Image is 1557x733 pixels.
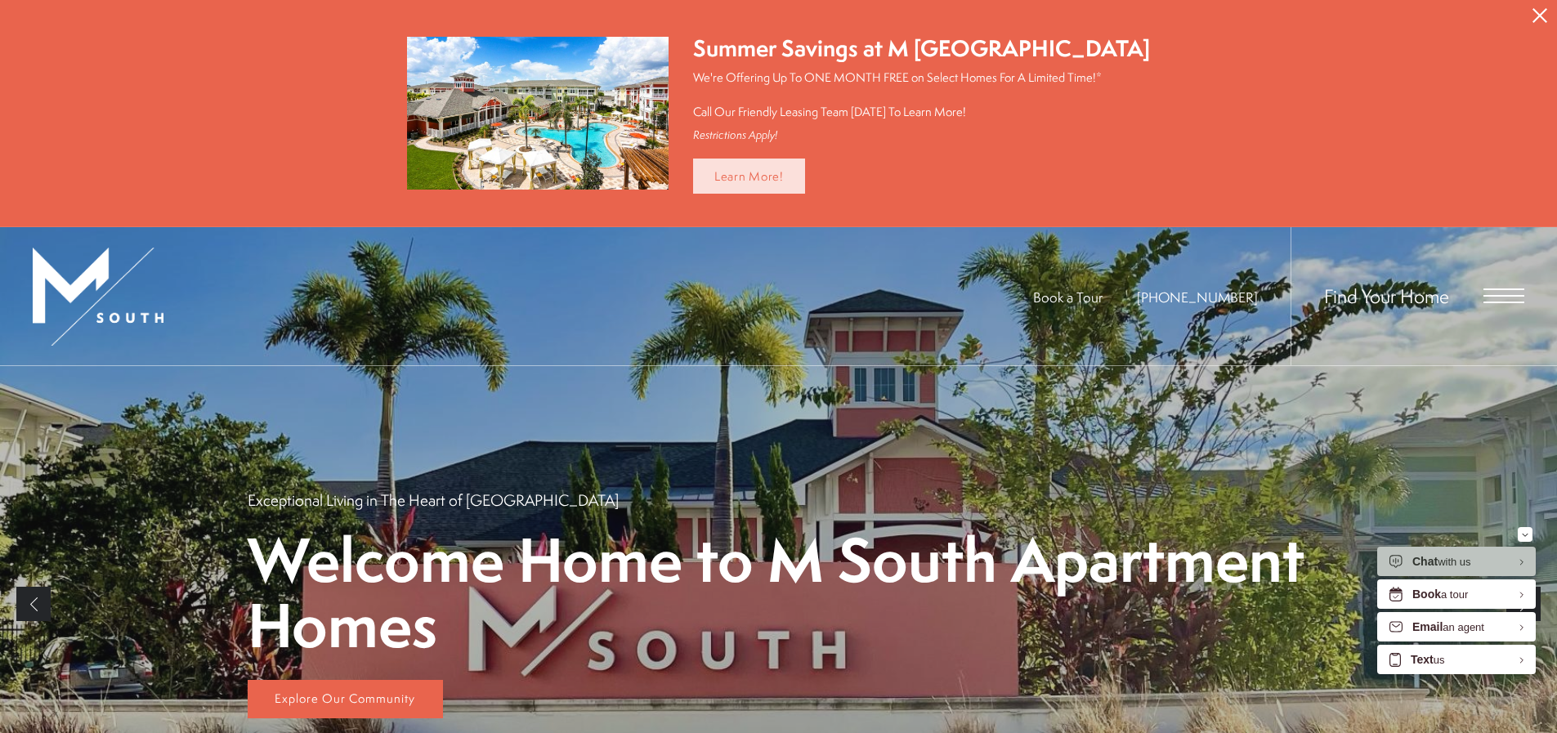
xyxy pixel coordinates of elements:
[1324,283,1449,309] a: Find Your Home
[693,159,805,194] a: Learn More!
[693,128,1150,142] div: Restrictions Apply!
[248,489,619,511] p: Exceptional Living in The Heart of [GEOGRAPHIC_DATA]
[693,33,1150,65] div: Summer Savings at M [GEOGRAPHIC_DATA]
[1483,288,1524,303] button: Open Menu
[248,680,443,719] a: Explore Our Community
[1137,288,1258,306] span: [PHONE_NUMBER]
[248,527,1310,656] p: Welcome Home to M South Apartment Homes
[1033,288,1103,306] a: Book a Tour
[693,69,1150,120] p: We're Offering Up To ONE MONTH FREE on Select Homes For A Limited Time!* Call Our Friendly Leasin...
[1137,288,1258,306] a: Call Us at 813-570-8014
[275,690,415,707] span: Explore Our Community
[33,248,163,346] img: MSouth
[16,587,51,621] a: Previous
[407,37,669,190] img: Summer Savings at M South Apartments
